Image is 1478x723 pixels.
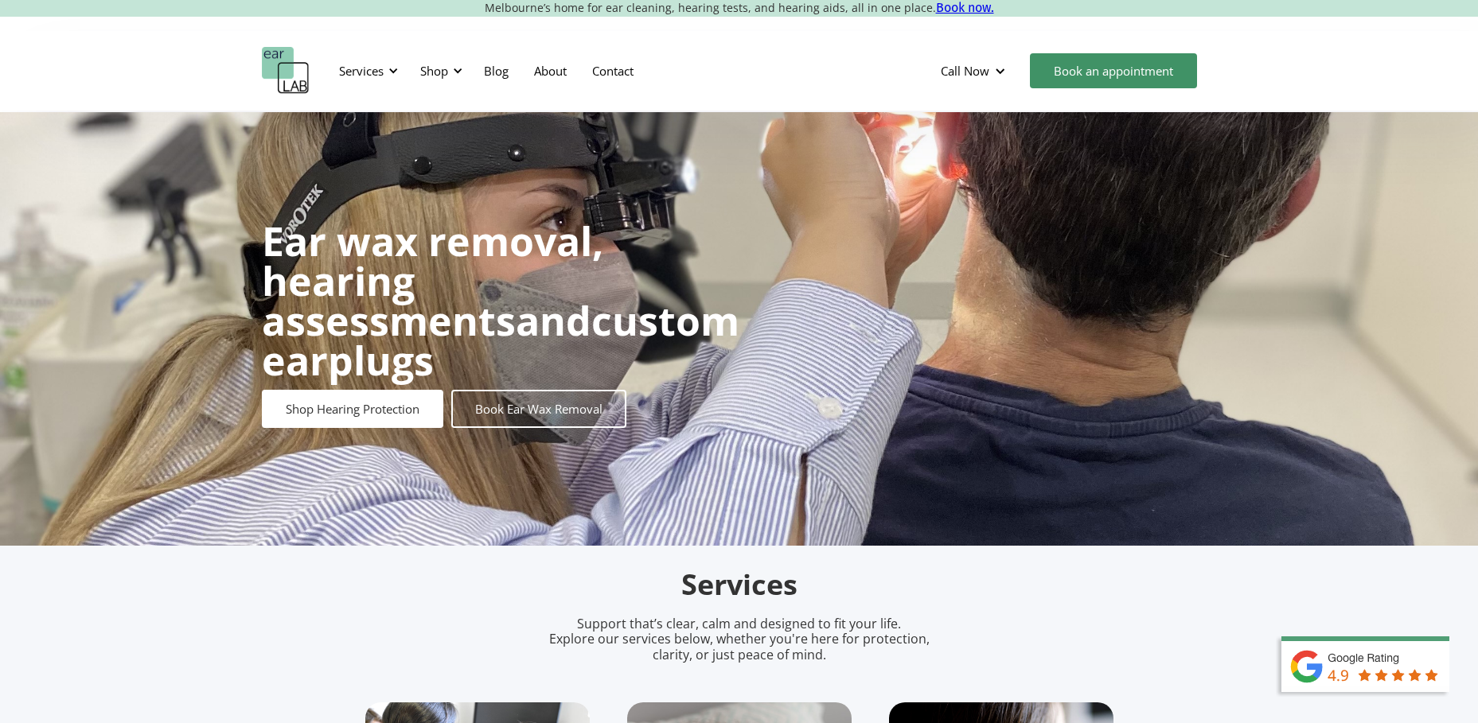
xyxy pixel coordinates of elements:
[262,293,739,387] strong: custom earplugs
[941,63,989,79] div: Call Now
[471,48,521,94] a: Blog
[451,390,626,428] a: Book Ear Wax Removal
[262,47,310,95] a: home
[365,566,1113,604] h2: Services
[411,47,467,95] div: Shop
[339,63,384,79] div: Services
[528,616,950,663] p: Support that’s clear, calm and designed to fit your life. Explore our services below, whether you...
[262,221,739,380] h1: and
[420,63,448,79] div: Shop
[262,214,603,348] strong: Ear wax removal, hearing assessments
[579,48,646,94] a: Contact
[262,390,443,428] a: Shop Hearing Protection
[928,47,1022,95] div: Call Now
[521,48,579,94] a: About
[330,47,403,95] div: Services
[1030,53,1197,88] a: Book an appointment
